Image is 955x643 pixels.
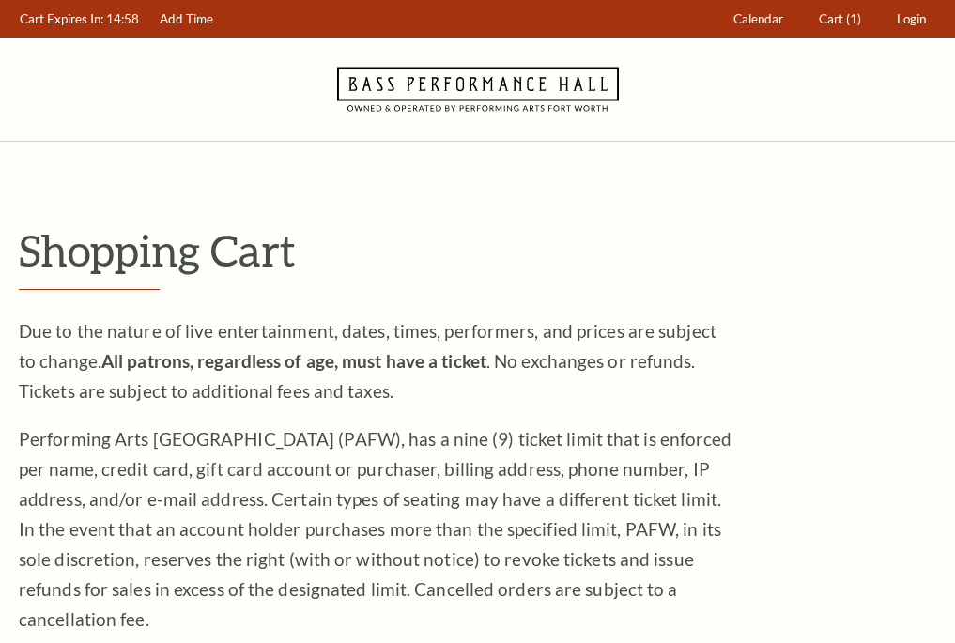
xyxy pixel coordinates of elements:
[151,1,223,38] a: Add Time
[106,11,139,26] span: 14:58
[19,226,936,274] p: Shopping Cart
[20,11,103,26] span: Cart Expires In:
[810,1,870,38] a: Cart (1)
[19,424,732,635] p: Performing Arts [GEOGRAPHIC_DATA] (PAFW), has a nine (9) ticket limit that is enforced per name, ...
[725,1,793,38] a: Calendar
[733,11,783,26] span: Calendar
[19,320,716,402] span: Due to the nature of live entertainment, dates, times, performers, and prices are subject to chan...
[846,11,861,26] span: (1)
[101,350,486,372] strong: All patrons, regardless of age, must have a ticket
[897,11,926,26] span: Login
[819,11,843,26] span: Cart
[888,1,935,38] a: Login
